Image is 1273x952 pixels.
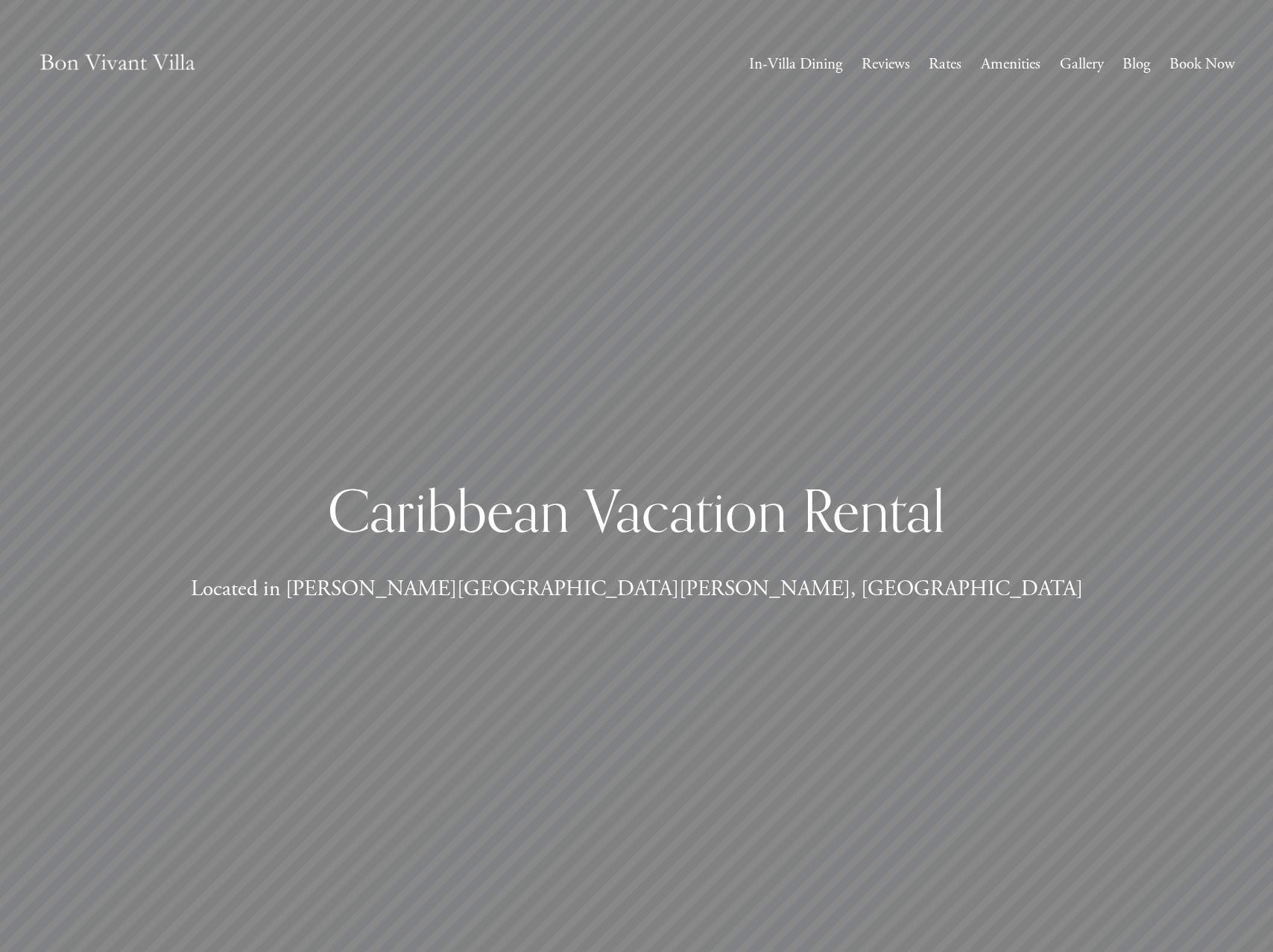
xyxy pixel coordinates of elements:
p: Located in [PERSON_NAME][GEOGRAPHIC_DATA][PERSON_NAME], [GEOGRAPHIC_DATA] [189,572,1084,607]
a: Gallery [1060,51,1104,79]
a: Reviews [862,51,910,79]
h1: Caribbean Vacation Rental [189,475,1084,547]
a: Book Now [1169,51,1235,79]
a: Amenities [981,51,1040,79]
a: Rates [929,51,961,79]
a: In-Villa Dining [749,51,842,79]
img: Caribbean Vacation Rental | Bon Vivant Villa [38,38,197,91]
a: Blog [1122,51,1150,79]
